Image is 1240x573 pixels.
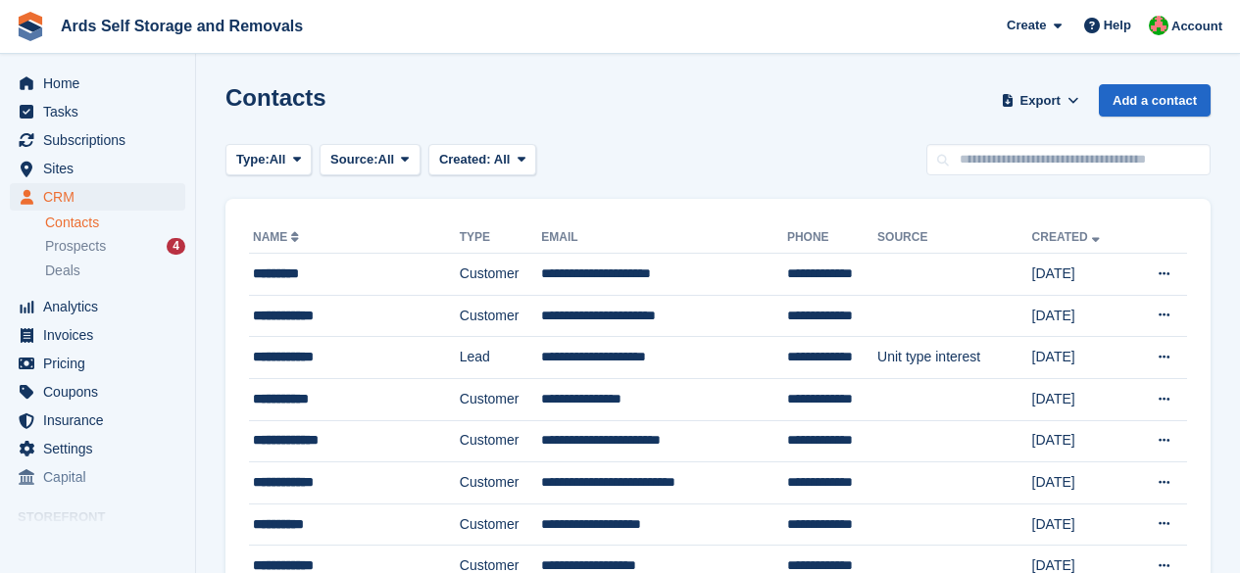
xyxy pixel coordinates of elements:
[330,150,377,169] span: Source:
[18,507,195,527] span: Storefront
[877,337,1032,379] td: Unit type interest
[460,462,542,504] td: Customer
[494,152,511,167] span: All
[10,183,185,211] a: menu
[43,378,161,406] span: Coupons
[10,126,185,154] a: menu
[378,150,395,169] span: All
[320,144,421,176] button: Source: All
[45,236,185,257] a: Prospects 4
[10,70,185,97] a: menu
[43,126,161,154] span: Subscriptions
[10,98,185,125] a: menu
[460,337,542,379] td: Lead
[10,155,185,182] a: menu
[460,254,542,296] td: Customer
[16,12,45,41] img: stora-icon-8386f47178a22dfd0bd8f6a31ec36ba5ce8667c1dd55bd0f319d3a0aa187defe.svg
[253,230,303,244] a: Name
[877,222,1032,254] th: Source
[43,435,161,462] span: Settings
[428,144,536,176] button: Created: All
[1032,378,1131,420] td: [DATE]
[236,150,270,169] span: Type:
[1032,462,1131,504] td: [DATE]
[1032,295,1131,337] td: [DATE]
[1032,420,1131,462] td: [DATE]
[1020,91,1061,111] span: Export
[439,152,491,167] span: Created:
[43,350,161,377] span: Pricing
[43,183,161,211] span: CRM
[1099,84,1211,117] a: Add a contact
[1171,17,1222,36] span: Account
[225,84,326,111] h1: Contacts
[10,321,185,349] a: menu
[10,350,185,377] a: menu
[460,295,542,337] td: Customer
[460,503,542,546] td: Customer
[787,222,877,254] th: Phone
[43,463,161,491] span: Capital
[1032,230,1104,244] a: Created
[43,321,161,349] span: Invoices
[460,222,542,254] th: Type
[1032,337,1131,379] td: [DATE]
[10,435,185,462] a: menu
[460,420,542,462] td: Customer
[1032,254,1131,296] td: [DATE]
[1104,16,1131,35] span: Help
[10,293,185,320] a: menu
[43,293,161,320] span: Analytics
[167,238,185,255] div: 4
[45,262,80,280] span: Deals
[53,10,311,42] a: Ards Self Storage and Removals
[43,70,161,97] span: Home
[997,84,1083,117] button: Export
[460,378,542,420] td: Customer
[270,150,286,169] span: All
[43,155,161,182] span: Sites
[45,261,185,281] a: Deals
[43,98,161,125] span: Tasks
[45,214,185,232] a: Contacts
[10,463,185,491] a: menu
[45,237,106,256] span: Prospects
[1149,16,1168,35] img: Ethan McFerran
[10,378,185,406] a: menu
[541,222,787,254] th: Email
[225,144,312,176] button: Type: All
[1007,16,1046,35] span: Create
[10,406,185,434] a: menu
[43,406,161,434] span: Insurance
[1032,503,1131,546] td: [DATE]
